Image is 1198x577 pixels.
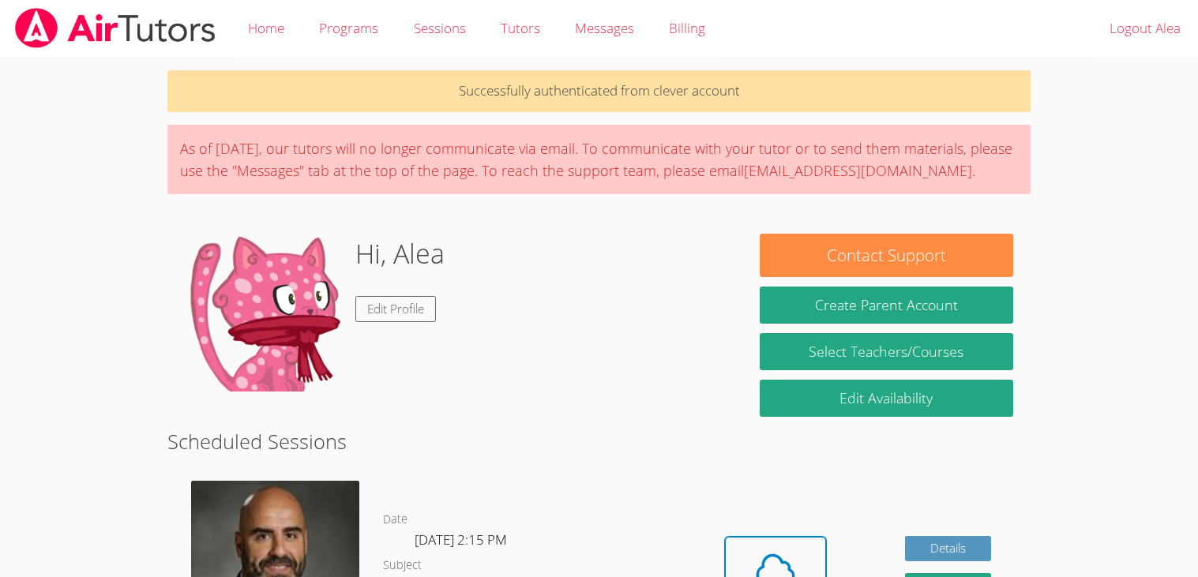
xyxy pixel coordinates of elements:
a: Edit Availability [760,380,1012,417]
img: airtutors_banner-c4298cdbf04f3fff15de1276eac7730deb9818008684d7c2e4769d2f7ddbe033.png [13,8,217,48]
h2: Scheduled Sessions [167,426,1030,456]
dt: Subject [383,556,422,575]
dt: Date [383,510,407,530]
button: Contact Support [760,234,1012,277]
span: [DATE] 2:15 PM [415,530,507,549]
button: Create Parent Account [760,287,1012,324]
a: Select Teachers/Courses [760,333,1012,370]
img: default.png [185,234,343,392]
h1: Hi, Alea [355,234,445,274]
span: Messages [575,19,634,37]
div: As of [DATE], our tutors will no longer communicate via email. To communicate with your tutor or ... [167,125,1030,194]
a: Details [905,536,992,562]
a: Edit Profile [355,296,436,322]
p: Successfully authenticated from clever account [167,70,1030,112]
